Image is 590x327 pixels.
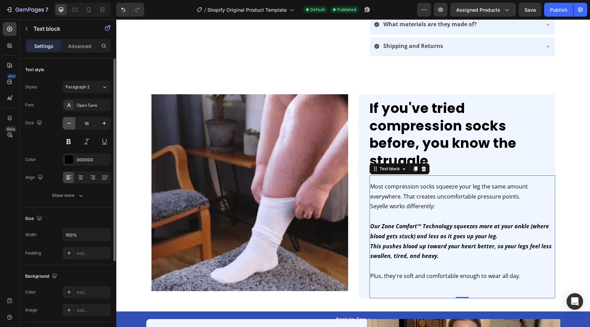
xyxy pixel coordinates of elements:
[35,75,232,272] img: gempages_585987850235806403-5976917f-3ad5-49a7-9fa1-c126866686c8.webp
[220,296,254,304] div: Back to Top ↑
[116,19,590,327] iframe: Design area
[25,156,36,163] div: Color
[25,189,111,202] button: Show more
[3,3,51,17] button: 7
[77,289,109,296] div: Add...
[25,173,45,182] div: Align
[519,3,541,17] button: Save
[25,272,59,281] div: Background
[207,6,287,13] span: Shopify Original Product Template
[52,192,84,199] div: Show more
[337,7,356,13] span: Published
[77,157,109,163] div: 000000
[45,6,48,14] p: 7
[456,6,500,13] span: Assigned Products
[62,81,111,93] button: Paragraph 2
[25,67,44,73] div: Text style
[25,102,34,108] div: Font
[77,250,109,257] div: Add...
[66,84,90,90] span: Paragraph 2
[567,293,583,310] div: Open Intercom Messenger
[25,118,43,128] div: Size
[254,162,438,182] p: Most compression socks squeeze your leg the same amount everywhere. That creates uncomfortable pr...
[116,3,144,17] div: Undo/Redo
[524,7,536,13] span: Save
[77,307,109,314] div: Add...
[254,252,438,262] p: Plus, they're soft and comfortable enough to wear all day.
[25,250,41,256] div: Padding
[68,42,91,50] p: Advanced
[204,6,206,13] span: /
[25,84,37,90] div: Styles
[5,126,17,132] div: Beta
[33,25,92,33] p: Text block
[25,214,43,223] div: Size
[254,182,438,192] p: Seyelle works differently:
[254,203,433,221] strong: Our Zone Comfort™ Technology squeezes more at your ankle (where blood gets stuck) and less as it ...
[262,146,285,153] div: Text block
[34,42,53,50] p: Settings
[253,75,439,156] h2: If you've tried compression socks before, you know the struggle
[25,232,37,238] div: Width
[310,7,325,13] span: Default
[25,307,37,313] div: Image
[63,229,110,241] input: Auto
[544,3,573,17] button: Publish
[267,23,327,30] strong: Shipping and Returns
[77,102,109,108] div: Open Sans
[25,289,36,295] div: Color
[550,6,567,13] div: Publish
[254,223,435,241] strong: This pushes blood up toward your heart better, so your legs feel less swollen, tired, and heavy.
[7,74,17,79] div: 450
[450,3,516,17] button: Assigned Products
